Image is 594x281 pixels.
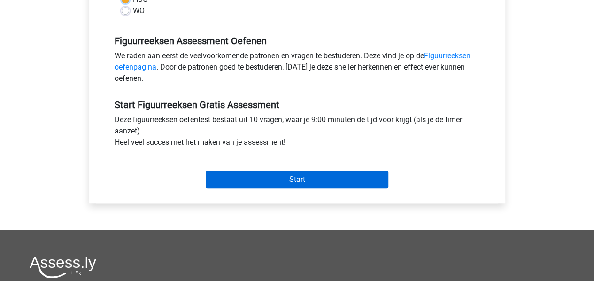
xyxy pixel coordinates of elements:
[108,50,487,88] div: We raden aan eerst de veelvoorkomende patronen en vragen te bestuderen. Deze vind je op de . Door...
[108,114,487,152] div: Deze figuurreeksen oefentest bestaat uit 10 vragen, waar je 9:00 minuten de tijd voor krijgt (als...
[115,99,480,110] h5: Start Figuurreeksen Gratis Assessment
[115,35,480,47] h5: Figuurreeksen Assessment Oefenen
[133,5,145,16] label: WO
[30,256,96,278] img: Assessly logo
[206,171,388,188] input: Start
